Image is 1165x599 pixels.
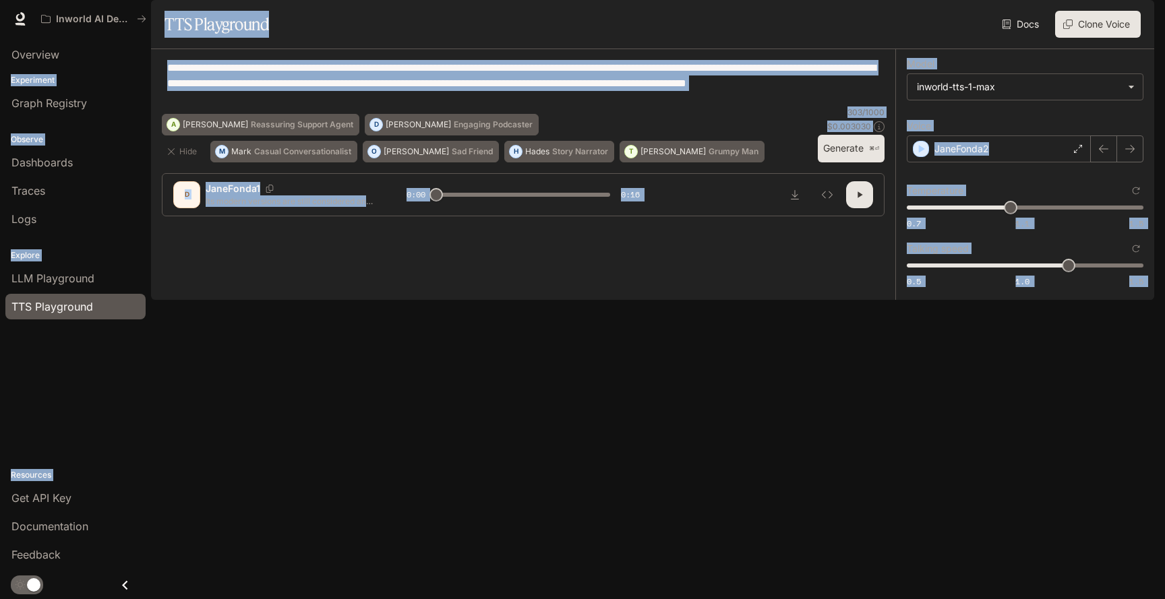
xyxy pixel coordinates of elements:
h1: TTS Playground [165,11,269,38]
span: 0:00 [407,188,425,201]
p: Grumpy Man [709,148,758,156]
p: Hades [525,148,549,156]
button: Hide [162,141,205,162]
p: JaneFonda2 [934,142,989,156]
span: 1.1 [1015,218,1029,229]
p: Casual Conversationalist [254,148,351,156]
button: O[PERSON_NAME]Sad Friend [363,141,499,162]
div: inworld-tts-1-max [917,80,1121,94]
p: Voice [907,121,931,131]
p: Sad Friend [452,148,493,156]
button: Reset to default [1129,183,1143,198]
p: [PERSON_NAME] [384,148,449,156]
p: Temperature [907,186,963,195]
span: 0.7 [907,218,921,229]
p: Mark [231,148,251,156]
p: Its modern versions are still considered an excellent option for concealed carry. Its fame skyroc... [206,195,374,207]
div: D [370,114,382,135]
p: Reassuring Support Agent [251,121,353,129]
p: Inworld AI Demos [56,13,131,25]
button: Clone Voice [1055,11,1141,38]
div: T [625,141,637,162]
a: Docs [999,11,1044,38]
button: D[PERSON_NAME]Engaging Podcaster [365,114,539,135]
button: Generate⌘⏎ [818,135,885,162]
p: Engaging Podcaster [454,121,533,129]
div: H [510,141,522,162]
button: Reset to default [1129,241,1143,256]
p: Story Narrator [552,148,608,156]
p: $ 0.003030 [827,121,871,132]
p: [PERSON_NAME] [386,121,451,129]
span: 1.0 [1015,276,1029,287]
p: ⌘⏎ [869,145,879,153]
button: Download audio [781,181,808,208]
button: Copy Voice ID [260,185,279,193]
p: JaneFonda1 [206,182,260,195]
button: A[PERSON_NAME]Reassuring Support Agent [162,114,359,135]
button: MMarkCasual Conversationalist [210,141,357,162]
span: 0:16 [621,188,640,201]
div: D [176,184,198,206]
div: A [167,114,179,135]
span: 0.5 [907,276,921,287]
button: T[PERSON_NAME]Grumpy Man [620,141,765,162]
div: M [216,141,228,162]
p: Model [907,59,934,69]
button: Inspect [814,181,841,208]
span: 1.5 [1129,218,1143,229]
p: Talking speed [907,244,969,253]
div: O [368,141,380,162]
p: [PERSON_NAME] [640,148,706,156]
span: 1.5 [1129,276,1143,287]
button: All workspaces [35,5,152,32]
button: HHadesStory Narrator [504,141,614,162]
p: 303 / 1000 [847,106,885,118]
div: inworld-tts-1-max [907,74,1143,100]
p: [PERSON_NAME] [183,121,248,129]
